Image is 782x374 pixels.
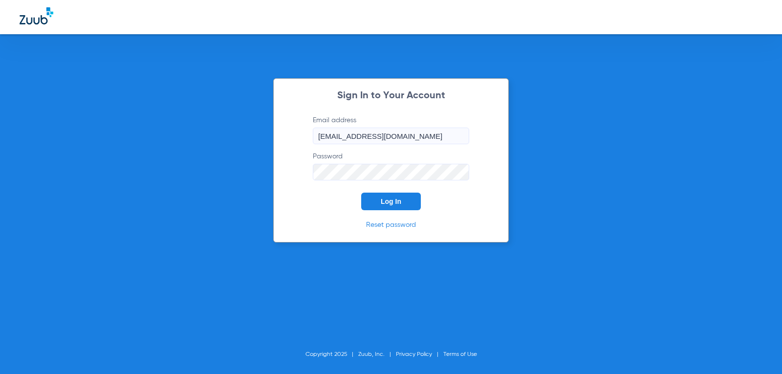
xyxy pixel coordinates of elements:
img: Zuub Logo [20,7,53,24]
iframe: Chat Widget [733,327,782,374]
span: Log In [381,198,401,205]
a: Terms of Use [443,352,477,357]
li: Copyright 2025 [305,350,358,359]
label: Password [313,152,469,180]
input: Email address [313,128,469,144]
h2: Sign In to Your Account [298,91,484,101]
button: Log In [361,193,421,210]
a: Privacy Policy [396,352,432,357]
input: Password [313,164,469,180]
a: Reset password [366,221,416,228]
li: Zuub, Inc. [358,350,396,359]
label: Email address [313,115,469,144]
